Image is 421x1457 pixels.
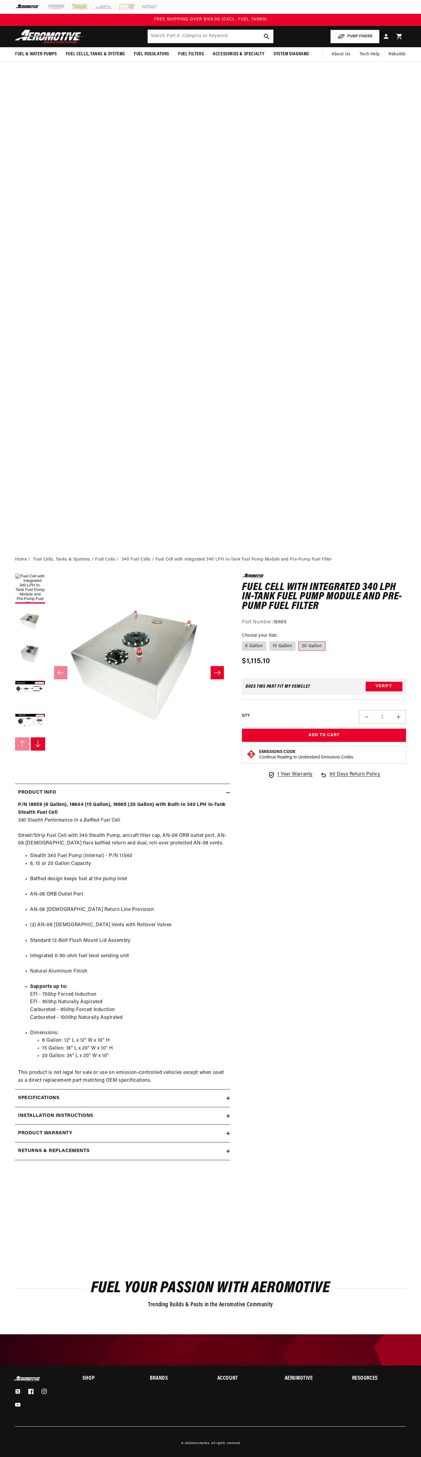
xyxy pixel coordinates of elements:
legend: Choose your Size: [242,632,278,639]
summary: Product warranty [15,1125,230,1142]
summary: Fuel & Water Pumps [11,47,61,61]
summary: System Diagrams [269,47,314,61]
span: 1 Year Warranty [277,771,313,779]
li: Fuel Cells [95,556,120,563]
p: This product is not legal for sale or use on emission-controlled vehicles except when used as a d... [18,1069,227,1084]
li: EFI - 700hp Forced Induction EFI - 850hp Naturally Aspirated Carbureted - 850hp Forced Induction ... [30,983,227,1029]
img: Emissions code [246,749,256,759]
li: Natural Aluminum Finish [30,968,227,983]
summary: Fuel Filters [174,47,208,61]
img: Aeromotive [13,29,88,44]
li: Standard 12-Bolt Flush Mount Lid Assembly [30,937,227,952]
h2: Specifications [18,1094,59,1102]
strong: 18665 [273,620,287,625]
summary: Resources [352,1376,406,1381]
button: Load image 5 in gallery view [15,706,45,736]
button: PUMP FINDER [330,30,379,43]
span: Accessories & Specialty [213,51,265,57]
input: Search by Part Number, Category or Keyword [148,30,274,43]
h2: Installation Instructions [18,1112,93,1120]
li: AN-08 ORB Outlet Port [30,891,227,906]
label: 6 Gallon [242,641,266,651]
media-gallery: Gallery Viewer [15,573,230,771]
button: Slide right [31,737,45,751]
span: $1,115.10 [242,656,270,667]
li: 6 Gallon: 12" L x 12" W x 10" H [42,1037,227,1045]
summary: Aeromotive [285,1376,339,1381]
li: AN-08 [DEMOGRAPHIC_DATA] Return Line Provision [30,906,227,921]
em: 340 Stealth Performance In a Baffled Fuel Cell [18,818,120,823]
a: About Us [327,47,355,62]
li: 6, 15 or 20 Gallon Capacity [30,860,227,875]
summary: Tech Help [355,47,384,62]
label: 20 Gallon [299,641,325,651]
summary: Fuel Regulators [129,47,174,61]
a: 1 Year Warranty [268,771,313,779]
h1: Fuel Cell with Integrated 340 LPH In-Tank Fuel Pump Module and Pre-Pump Fuel Filter [242,583,406,611]
h2: Product Info [18,789,56,797]
p: Continue Reading to Understand Emissions Codes [259,755,353,760]
div: Part Number: [242,619,406,626]
li: Fuel Cells, Tanks & Systems [33,556,95,563]
summary: Product Info [15,784,230,801]
span: About Us [332,52,351,57]
button: Slide left [54,666,67,679]
summary: Fuel Cells, Tanks & Systems [61,47,129,61]
strong: Emissions Code [259,750,296,754]
li: (2) AN-08 [DEMOGRAPHIC_DATA] Vents with Rollover Valves [30,921,227,937]
p: Street/Strip Fuel Cell with 340 Stealth Pump, aircraft filler cap, AN-08 ORB outlet port, AN-08 [... [18,801,227,847]
button: search button [260,30,273,43]
button: Load image 1 in gallery view [15,573,45,604]
li: Integrated 0-90-ohm fuel level sending unit [30,952,227,968]
summary: Returns & replacements [15,1142,230,1160]
a: Home [15,556,27,563]
h2: Product warranty [18,1130,73,1137]
li: Fuel Cell with Integrated 340 LPH In-Tank Fuel Pump Module and Pre-Pump Fuel Filter [156,556,332,563]
span: Tech Help [360,51,379,58]
a: 340 Fuel Cells [122,556,150,563]
img: Aeromotive [13,1376,43,1382]
summary: Specifications [15,1090,230,1107]
span: 90 Days Return Policy [330,771,380,785]
h2: Fuel Your Passion with Aeromotive [15,1281,406,1295]
span: Fuel Filters [178,51,204,57]
strong: P/N 18659 (6 Gallon), 18644 (15 Gallon), 18665 (20 Gallon) with Built-In 340 LPH In-Tank Stealth ... [18,802,226,815]
a: Aeromotive [192,1442,209,1445]
button: Add to Cart [242,729,406,742]
h2: Returns & replacements [18,1147,89,1155]
div: Does This part fit My vehicle? [246,684,310,689]
button: Emissions CodeContinue Reading to Understand Emissions Codes [259,749,353,760]
span: System Diagrams [274,51,309,57]
li: 20 Gallon: 24" L x 20" W x 10" [42,1052,227,1060]
button: Slide right [211,666,224,679]
span: Fuel Regulators [134,51,169,57]
span: FREE SHIPPING OVER $109.00 (EXCL. FUEL TANKS) [154,17,267,22]
label: 15 Gallon [269,641,296,651]
summary: Shop [82,1376,136,1381]
li: 15 Gallon: 18" L x 20" W x 10" H [42,1045,227,1053]
strong: Supports up to: [30,984,67,989]
button: Load image 3 in gallery view [15,640,45,670]
label: QTY [242,713,249,718]
span: Rebuilds [388,51,406,58]
a: 90 Days Return Policy [320,771,380,785]
li: Dimensions: [30,1029,227,1060]
button: Verify [366,682,402,691]
summary: Accessories & Specialty [208,47,269,61]
li: Baffled design keeps fuel at the pump inlet [30,875,227,891]
span: Fuel Cells, Tanks & Systems [66,51,125,57]
summary: Rebuilds [384,47,410,62]
summary: Installation Instructions [15,1107,230,1125]
button: Load image 4 in gallery view [15,673,45,703]
span: Trending Builds & Posts in the Aeromotive Community [148,1302,273,1308]
button: Slide left [15,737,29,751]
span: Fuel & Water Pumps [15,51,57,57]
li: Stealth 340 Fuel Pump (internal) - P/N 11540 [30,852,227,860]
h2: Account [217,1376,271,1381]
nav: breadcrumbs [15,556,406,563]
summary: Brands [150,1376,204,1381]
